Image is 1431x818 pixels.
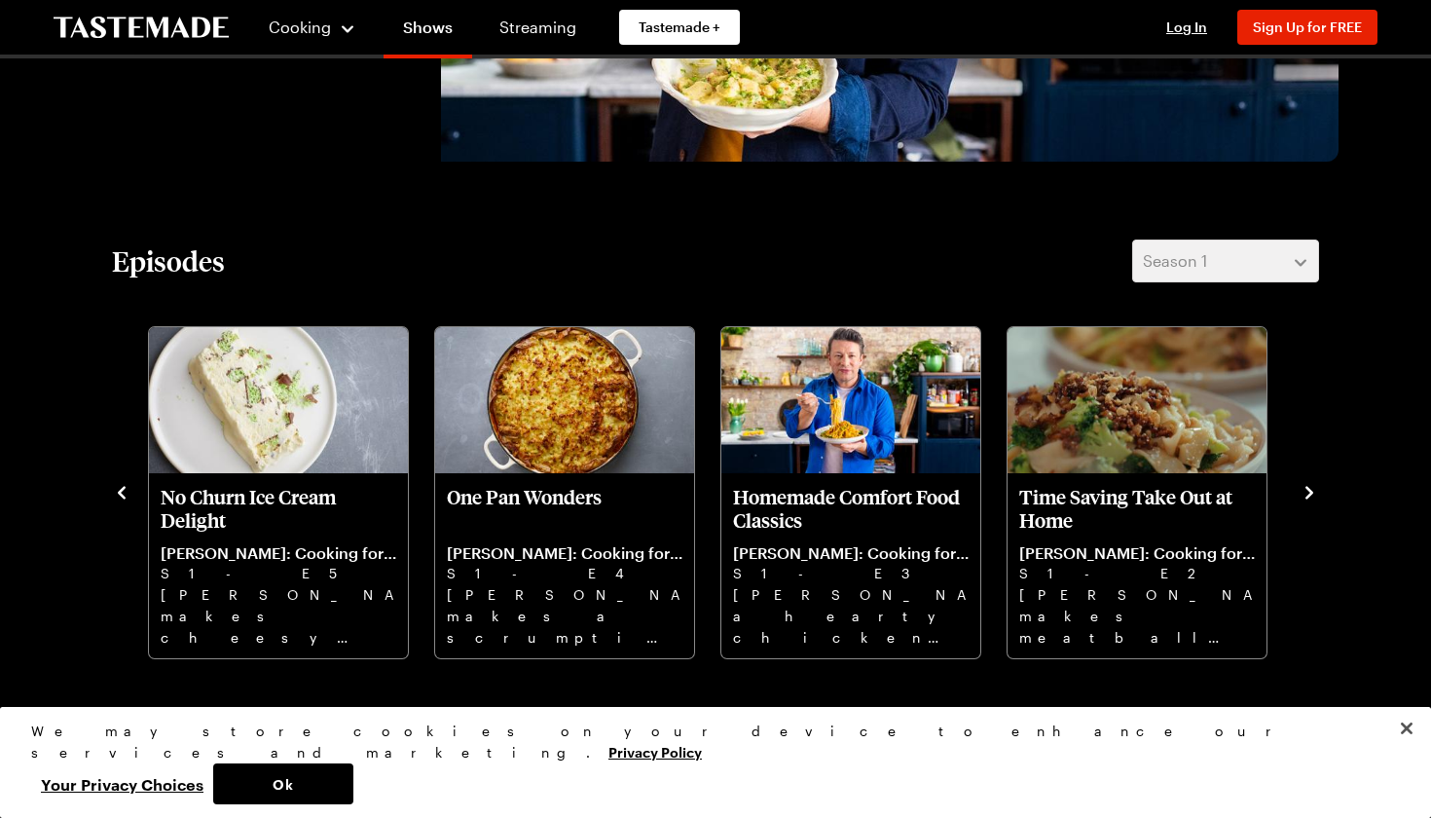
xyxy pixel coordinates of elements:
button: Log In [1148,18,1226,37]
img: No Churn Ice Cream Delight [149,327,408,473]
button: Cooking [268,4,356,51]
p: [PERSON_NAME]: Cooking for Less [733,543,969,563]
div: 3 / 7 [147,321,433,660]
button: Close [1385,707,1428,750]
span: Sign Up for FREE [1253,19,1362,35]
p: [PERSON_NAME] makes a scrumptious fish pie, creamy cauliflower cheese spaghetti and minestrone soup. [447,584,682,647]
button: Sign Up for FREE [1237,10,1377,45]
p: One Pan Wonders [447,485,682,532]
div: Privacy [31,721,1383,804]
a: Homemade Comfort Food Classics [733,485,969,647]
a: To Tastemade Home Page [54,17,229,39]
h2: Episodes [112,243,225,279]
p: S1 - E4 [447,563,682,584]
p: No Churn Ice Cream Delight [161,485,396,532]
button: navigate to previous item [112,479,131,502]
div: One Pan Wonders [435,327,694,658]
p: Homemade Comfort Food Classics [733,485,969,532]
a: No Churn Ice Cream Delight [161,485,396,647]
a: Time Saving Take Out at Home [1019,485,1255,647]
div: 4 / 7 [433,321,719,660]
p: [PERSON_NAME] makes meatball kebabs, crispy pork noodles, and a humble [PERSON_NAME] crumble from... [1019,584,1255,647]
span: Log In [1166,19,1207,35]
button: Ok [213,763,353,804]
p: [PERSON_NAME]: Cooking for Less [447,543,682,563]
img: Time Saving Take Out at Home [1008,327,1266,473]
a: Shows [384,4,472,58]
button: Season 1 [1132,240,1319,282]
img: One Pan Wonders [435,327,694,473]
p: [PERSON_NAME] a hearty chicken pie, super-satisfying mushroom risotto and a no-cook cake. [733,584,969,647]
span: Cooking [269,18,331,36]
div: Time Saving Take Out at Home [1008,327,1266,658]
p: [PERSON_NAME] makes cheesy gnocchi and easy ice cream. [161,584,396,647]
img: Homemade Comfort Food Classics [721,327,980,473]
div: No Churn Ice Cream Delight [149,327,408,658]
p: [PERSON_NAME]: Cooking for Less [1019,543,1255,563]
p: [PERSON_NAME]: Cooking for Less [161,543,396,563]
div: 6 / 7 [1006,321,1292,660]
p: S1 - E2 [1019,563,1255,584]
span: Tastemade + [639,18,720,37]
div: We may store cookies on your device to enhance our services and marketing. [31,721,1383,763]
p: S1 - E5 [161,563,396,584]
button: navigate to next item [1300,479,1319,502]
span: Season 1 [1143,249,1207,273]
a: More information about your privacy, opens in a new tab [608,742,702,761]
button: Your Privacy Choices [31,763,213,804]
p: S1 - E3 [733,563,969,584]
a: Tastemade + [619,10,740,45]
div: Homemade Comfort Food Classics [721,327,980,658]
p: Time Saving Take Out at Home [1019,485,1255,532]
div: 5 / 7 [719,321,1006,660]
a: One Pan Wonders [447,485,682,647]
